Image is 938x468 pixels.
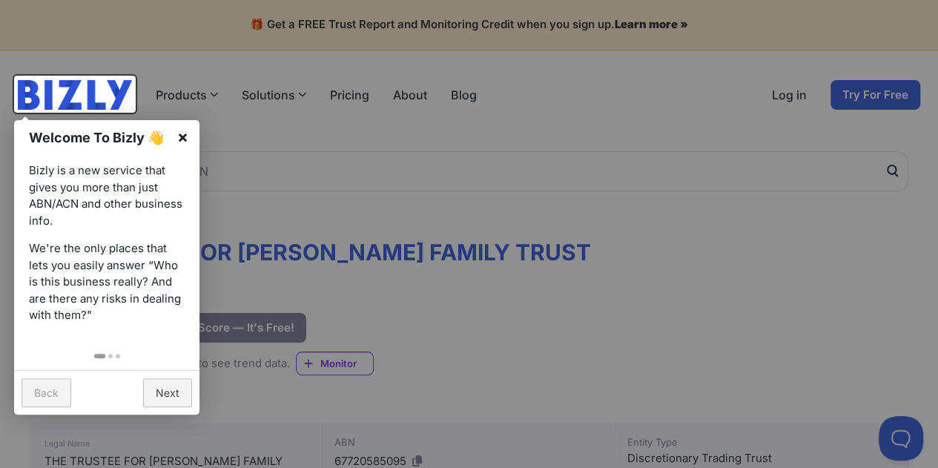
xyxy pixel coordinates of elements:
a: Back [22,378,71,407]
a: Next [143,378,192,407]
a: × [166,120,199,154]
h1: Welcome To Bizly 👋 [29,128,169,148]
p: We're the only places that lets you easily answer “Who is this business really? And are there any... [29,240,185,324]
p: Bizly is a new service that gives you more than just ABN/ACN and other business info. [29,162,185,229]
